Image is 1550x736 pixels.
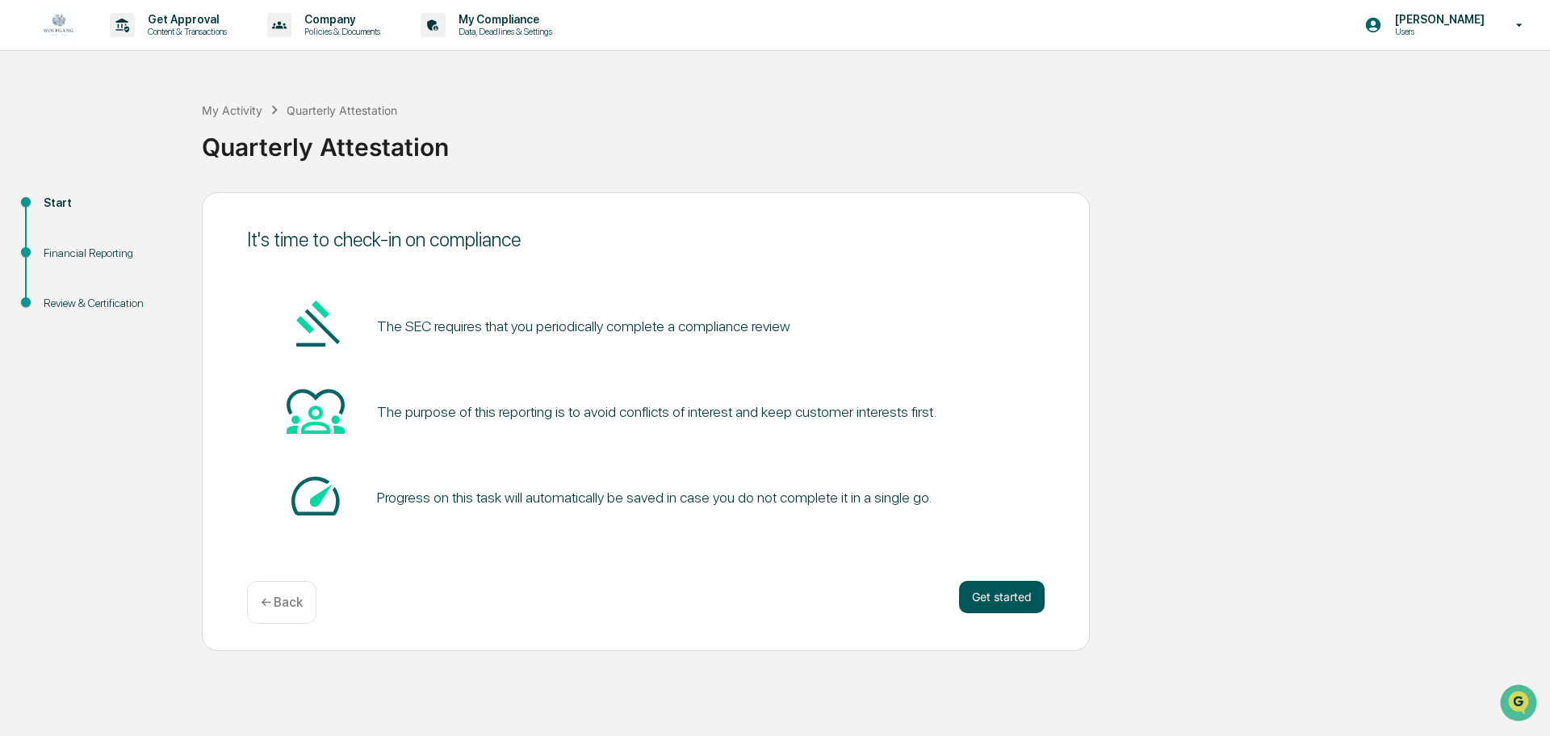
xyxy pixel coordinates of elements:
[117,205,130,218] div: 🗄️
[287,103,397,117] div: Quarterly Attestation
[16,34,294,60] p: How can we help?
[39,8,77,43] img: logo
[959,581,1045,613] button: Get started
[111,197,207,226] a: 🗄️Attestations
[377,403,936,420] div: The purpose of this reporting is to avoid conflicts of interest and keep customer interests first.
[44,195,176,212] div: Start
[44,295,176,312] div: Review & Certification
[377,489,932,506] div: Progress on this task will automatically be saved in case you do not complete it in a single go.
[446,26,560,37] p: Data, Deadlines & Settings
[261,595,303,610] p: ← Back
[10,197,111,226] a: 🖐️Preclearance
[135,13,235,26] p: Get Approval
[114,273,195,286] a: Powered byPylon
[44,245,176,262] div: Financial Reporting
[55,140,204,153] div: We're available if you need us!
[32,234,102,250] span: Data Lookup
[16,236,29,249] div: 🔎
[291,26,388,37] p: Policies & Documents
[274,128,294,148] button: Start new chat
[32,204,104,220] span: Preclearance
[1382,13,1493,26] p: [PERSON_NAME]
[287,296,345,354] img: Gavel
[161,274,195,286] span: Pylon
[1498,683,1542,726] iframe: Open customer support
[287,467,345,525] img: Speed-dial
[10,228,108,257] a: 🔎Data Lookup
[247,228,1045,251] div: It's time to check-in on compliance
[291,13,388,26] p: Company
[202,120,1542,162] div: Quarterly Attestation
[16,124,45,153] img: 1746055101610-c473b297-6a78-478c-a979-82029cc54cd1
[1382,26,1493,37] p: Users
[133,204,200,220] span: Attestations
[55,124,265,140] div: Start new chat
[202,103,262,117] div: My Activity
[446,13,560,26] p: My Compliance
[377,315,790,337] pre: The SEC requires that you periodically complete a compliance review
[16,205,29,218] div: 🖐️
[287,381,345,439] img: Heart
[135,26,235,37] p: Content & Transactions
